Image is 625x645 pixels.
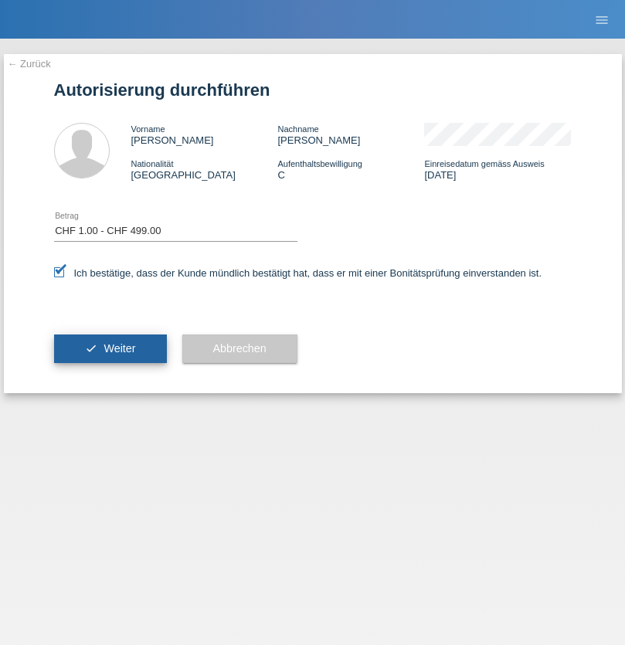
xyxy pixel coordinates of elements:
[131,124,165,134] span: Vorname
[131,123,278,146] div: [PERSON_NAME]
[54,267,542,279] label: Ich bestätige, dass der Kunde mündlich bestätigt hat, dass er mit einer Bonitätsprüfung einversta...
[277,159,362,168] span: Aufenthaltsbewilligung
[131,158,278,181] div: [GEOGRAPHIC_DATA]
[104,342,135,355] span: Weiter
[131,159,174,168] span: Nationalität
[213,342,267,355] span: Abbrechen
[424,158,571,181] div: [DATE]
[424,159,544,168] span: Einreisedatum gemäss Ausweis
[586,15,617,24] a: menu
[277,123,424,146] div: [PERSON_NAME]
[277,124,318,134] span: Nachname
[54,334,167,364] button: check Weiter
[54,80,572,100] h1: Autorisierung durchführen
[182,334,297,364] button: Abbrechen
[85,342,97,355] i: check
[277,158,424,181] div: C
[8,58,51,70] a: ← Zurück
[594,12,610,28] i: menu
